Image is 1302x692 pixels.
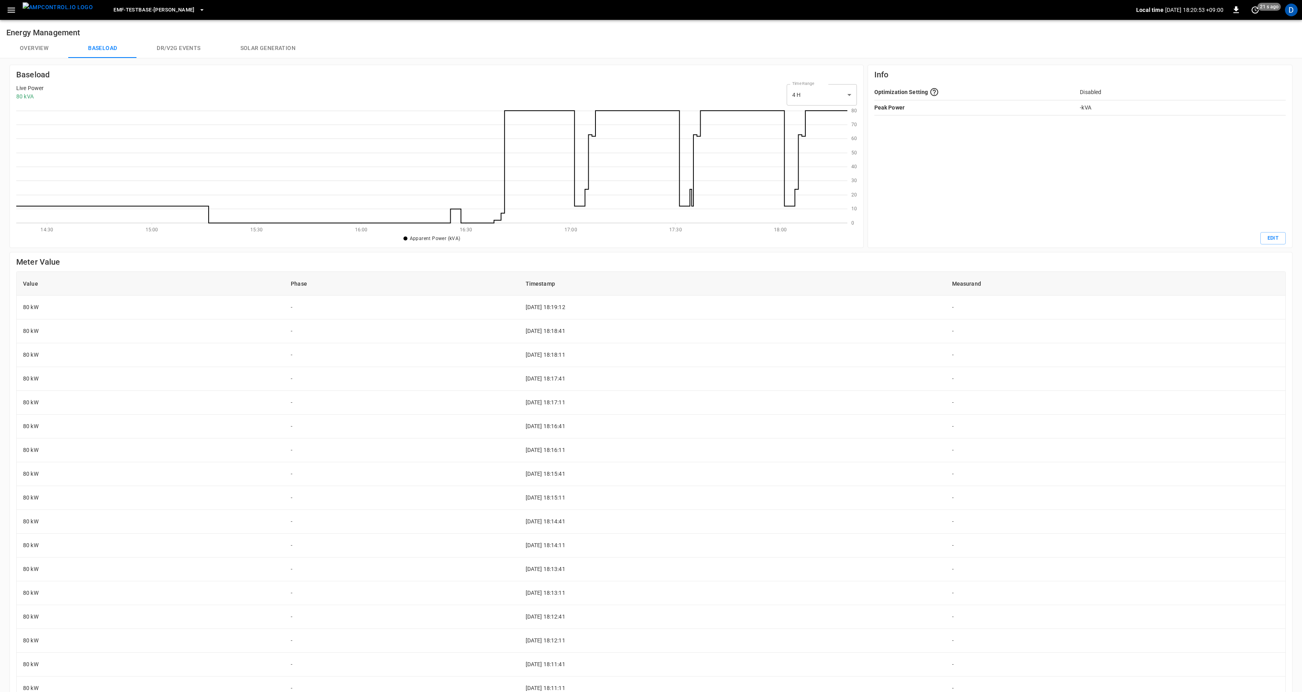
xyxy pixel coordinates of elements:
[16,256,1286,268] h6: Meter Value
[17,343,284,367] td: 80 kW
[284,391,519,415] td: -
[792,81,814,87] label: Time Range
[410,236,461,241] span: Apparent Power (kVA)
[284,438,519,462] td: -
[460,227,472,233] text: 16:30
[519,605,946,629] td: [DATE] 18:12:41
[284,319,519,343] td: -
[946,581,1285,605] td: -
[946,391,1285,415] td: -
[519,629,946,653] td: [DATE] 18:12:11
[669,227,682,233] text: 17:30
[851,220,854,226] text: 0
[519,438,946,462] td: [DATE] 18:16:11
[17,296,284,319] td: 80 kW
[946,486,1285,510] td: -
[946,534,1285,557] td: -
[16,84,44,92] p: Live Power
[1260,232,1286,244] button: Edit
[851,108,857,113] text: 80
[874,88,928,96] p: Optimization Setting
[68,39,137,58] button: Baseload
[946,510,1285,534] td: -
[946,653,1285,677] td: -
[284,629,519,653] td: -
[284,534,519,557] td: -
[787,84,857,106] div: 4 H
[284,653,519,677] td: -
[774,227,787,233] text: 18:00
[16,68,857,81] h6: Baseload
[519,415,946,438] td: [DATE] 18:16:41
[23,2,93,12] img: ampcontrol.io logo
[946,319,1285,343] td: -
[519,557,946,581] td: [DATE] 18:13:41
[355,227,368,233] text: 16:00
[851,164,857,169] text: 40
[851,122,857,127] text: 70
[137,39,220,58] button: Dr/V2G events
[284,557,519,581] td: -
[1285,4,1298,16] div: profile-icon
[284,415,519,438] td: -
[110,2,208,18] button: eMF-Testbase-[PERSON_NAME]
[1249,4,1262,16] button: set refresh interval
[519,653,946,677] td: [DATE] 18:11:41
[17,462,284,486] td: 80 kW
[851,178,857,184] text: 30
[519,581,946,605] td: [DATE] 18:13:11
[284,510,519,534] td: -
[1080,88,1286,96] p: Disabled
[946,629,1285,653] td: -
[284,367,519,391] td: -
[17,653,284,677] td: 80 kW
[17,557,284,581] td: 80 kW
[16,92,44,101] p: 80 kVA
[1080,104,1286,112] p: - kVA
[851,136,857,141] text: 60
[519,486,946,510] td: [DATE] 18:15:11
[519,367,946,391] td: [DATE] 18:17:41
[284,462,519,486] td: -
[284,581,519,605] td: -
[17,367,284,391] td: 80 kW
[946,438,1285,462] td: -
[284,272,519,296] th: Phase
[1165,6,1223,14] p: [DATE] 18:20:53 +09:00
[946,462,1285,486] td: -
[946,272,1285,296] th: Measurand
[946,296,1285,319] td: -
[146,227,158,233] text: 15:00
[17,391,284,415] td: 80 kW
[284,605,519,629] td: -
[284,296,519,319] td: -
[17,510,284,534] td: 80 kW
[284,486,519,510] td: -
[874,104,1080,112] p: Peak Power
[565,227,577,233] text: 17:00
[113,6,195,15] span: eMF-Testbase-[PERSON_NAME]
[946,605,1285,629] td: -
[17,415,284,438] td: 80 kW
[519,343,946,367] td: [DATE] 18:18:11
[17,581,284,605] td: 80 kW
[519,462,946,486] td: [DATE] 18:15:41
[17,319,284,343] td: 80 kW
[221,39,315,58] button: Solar generation
[519,534,946,557] td: [DATE] 18:14:11
[519,272,946,296] th: Timestamp
[851,192,857,198] text: 20
[519,391,946,415] td: [DATE] 18:17:11
[284,343,519,367] td: -
[17,486,284,510] td: 80 kW
[519,510,946,534] td: [DATE] 18:14:41
[519,296,946,319] td: [DATE] 18:19:12
[17,438,284,462] td: 80 kW
[17,605,284,629] td: 80 kW
[250,227,263,233] text: 15:30
[851,206,857,211] text: 10
[874,68,1286,81] h6: Info
[946,415,1285,438] td: -
[946,367,1285,391] td: -
[946,343,1285,367] td: -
